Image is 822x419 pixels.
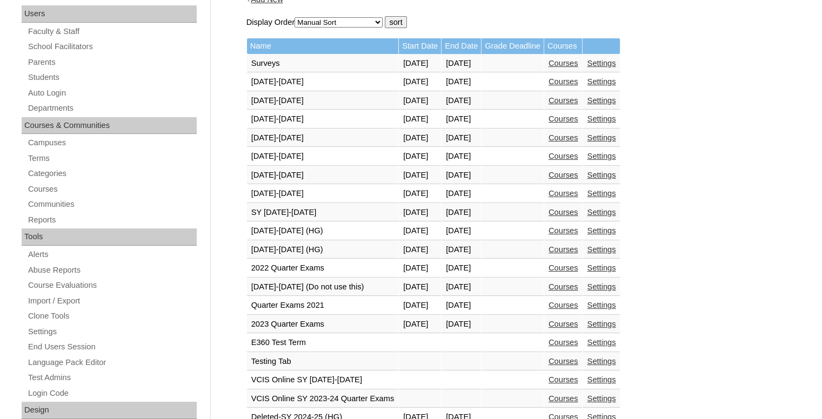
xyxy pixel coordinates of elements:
td: [DATE]-[DATE] (Do not use this) [247,278,399,296]
a: Courses [549,338,578,347]
td: [DATE] [442,185,481,203]
td: Courses [544,38,583,54]
div: Courses & Communities [22,117,197,134]
a: Courses [549,152,578,160]
td: [DATE]-[DATE] [247,110,399,129]
a: Terms [27,152,197,165]
td: [DATE] [399,222,441,240]
td: [DATE] [442,259,481,278]
td: [DATE] [399,259,441,278]
td: [DATE] [399,55,441,73]
td: [DATE] [442,55,481,73]
a: Settings [587,226,616,235]
td: [DATE]-[DATE] [247,147,399,166]
td: [DATE]-[DATE] (HG) [247,241,399,259]
a: Categories [27,167,197,180]
div: Users [22,5,197,23]
a: Settings [587,301,616,309]
td: VCIS Online SY 2023-24 Quarter Exams [247,390,399,408]
a: Settings [587,96,616,105]
a: Settings [587,263,616,272]
a: Parents [27,56,197,69]
a: Students [27,71,197,84]
td: [DATE] [442,73,481,91]
a: Settings [587,338,616,347]
td: [DATE]-[DATE] [247,129,399,147]
td: [DATE]-[DATE] [247,92,399,110]
a: Courses [549,189,578,198]
td: [DATE] [442,204,481,222]
a: Courses [549,263,578,272]
a: Settings [587,171,616,179]
td: [DATE] [399,296,441,315]
td: Grade Deadline [482,38,544,54]
a: Courses [549,245,578,254]
a: Clone Tools [27,309,197,323]
td: [DATE]-[DATE] [247,73,399,91]
td: [DATE]-[DATE] (HG) [247,222,399,240]
a: Settings [587,189,616,198]
a: Courses [27,183,197,196]
td: [DATE] [442,129,481,147]
td: [DATE] [399,278,441,296]
a: Settings [587,208,616,217]
td: [DATE] [399,185,441,203]
a: Settings [587,152,616,160]
a: Courses [549,77,578,86]
a: Reports [27,213,197,227]
a: Courses [549,357,578,366]
td: [DATE] [442,222,481,240]
td: [DATE] [399,110,441,129]
td: [DATE] [399,147,441,166]
td: [DATE] [442,147,481,166]
a: Courses [549,114,578,123]
a: Alerts [27,248,197,261]
a: Settings [587,282,616,291]
a: Settings [587,133,616,142]
a: Import / Export [27,294,197,308]
a: Settings [587,394,616,403]
td: [DATE] [399,92,441,110]
a: Courses [549,171,578,179]
a: Course Evaluations [27,279,197,292]
td: [DATE] [399,315,441,334]
a: Courses [549,320,578,328]
a: Test Admins [27,371,197,384]
td: 2022 Quarter Exams [247,259,399,278]
a: Settings [587,357,616,366]
a: Settings [587,375,616,384]
td: Testing Tab [247,353,399,371]
a: Auto Login [27,86,197,100]
td: [DATE] [399,73,441,91]
a: Courses [549,226,578,235]
td: E360 Test Term [247,334,399,352]
a: Language Pack Editor [27,356,197,369]
td: 2023 Quarter Exams [247,315,399,334]
td: Name [247,38,399,54]
a: Communities [27,198,197,211]
td: [DATE] [442,296,481,315]
a: Abuse Reports [27,263,197,277]
td: [DATE]-[DATE] [247,166,399,185]
td: SY [DATE]-[DATE] [247,204,399,222]
td: VCIS Online SY [DATE]-[DATE] [247,371,399,389]
div: Tools [22,228,197,246]
a: Settings [587,59,616,67]
a: Courses [549,375,578,384]
td: [DATE] [399,129,441,147]
a: Faculty & Staff [27,25,197,38]
td: [DATE] [442,110,481,129]
td: [DATE] [442,241,481,259]
a: Departments [27,102,197,115]
div: Design [22,402,197,419]
td: Start Date [399,38,441,54]
td: [DATE] [399,241,441,259]
a: Courses [549,96,578,105]
td: End Date [442,38,481,54]
td: [DATE] [399,204,441,222]
td: [DATE] [399,166,441,185]
a: Courses [549,133,578,142]
form: Display Order [246,16,781,28]
a: Settings [587,114,616,123]
a: Settings [587,320,616,328]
